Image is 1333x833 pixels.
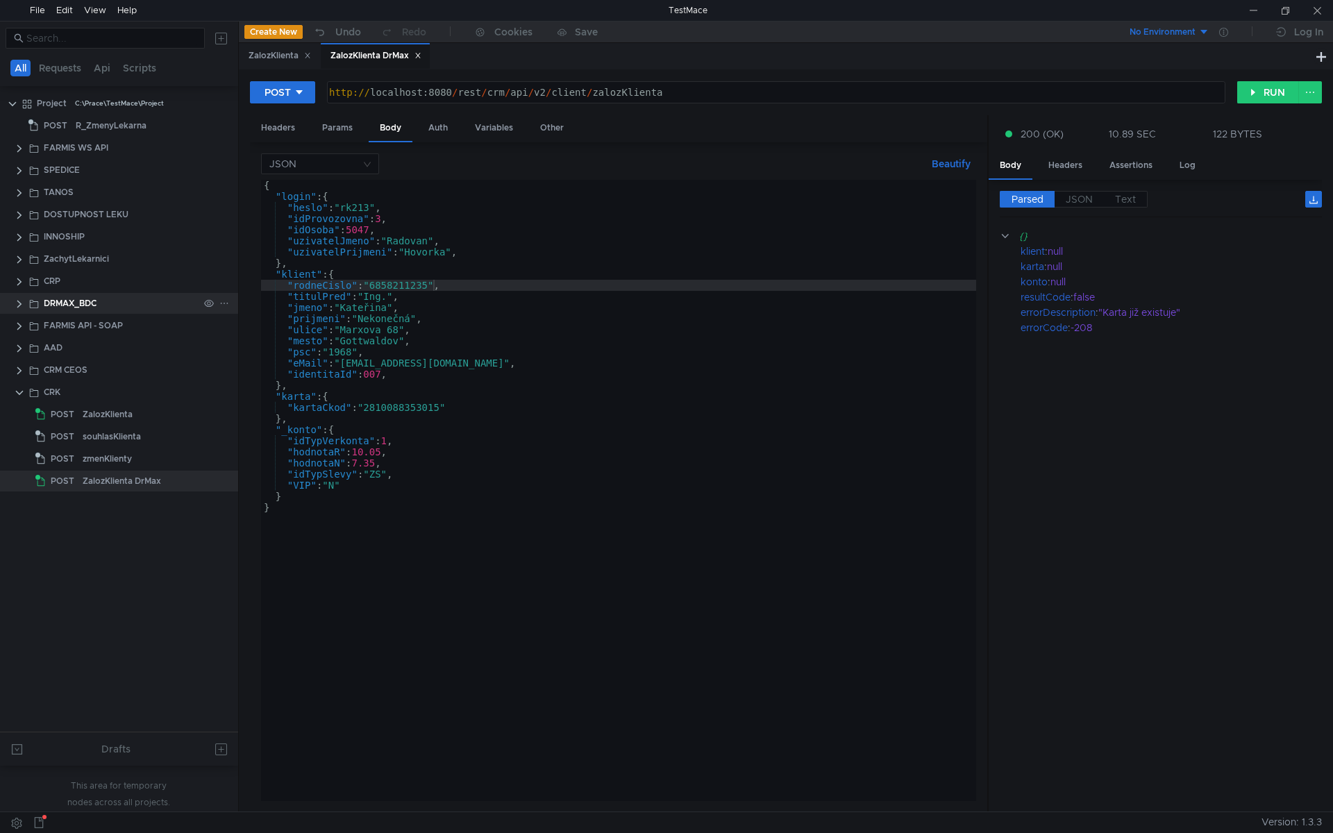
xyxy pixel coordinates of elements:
[44,204,128,225] div: DOSTUPNOST LEKU
[44,315,123,336] div: FARMIS API - SOAP
[1021,259,1322,274] div: :
[83,448,132,469] div: zmenKlienty
[303,22,371,42] button: Undo
[101,741,131,757] div: Drafts
[402,24,426,40] div: Redo
[44,182,74,203] div: TANOS
[1021,305,1322,320] div: :
[119,60,160,76] button: Scripts
[1021,244,1322,259] div: :
[1012,193,1043,205] span: Parsed
[1021,126,1064,142] span: 200 (OK)
[1237,81,1299,103] button: RUN
[330,49,421,63] div: ZalozKlienta DrMax
[51,471,74,491] span: POST
[44,271,60,292] div: CRP
[83,471,161,491] div: ZalozKlienta DrMax
[494,24,533,40] div: Cookies
[1073,289,1306,305] div: false
[1048,244,1304,259] div: null
[1021,274,1322,289] div: :
[1066,193,1093,205] span: JSON
[1098,305,1307,320] div: "Karta již existuje"
[83,426,141,447] div: souhlasKlienta
[1047,259,1304,274] div: null
[44,382,60,403] div: CRK
[244,25,303,39] button: Create New
[311,115,364,141] div: Params
[51,426,74,447] span: POST
[371,22,436,42] button: Redo
[10,60,31,76] button: All
[1021,289,1322,305] div: :
[44,293,97,314] div: DRMAX_BDC
[1168,153,1207,178] div: Log
[265,85,291,100] div: POST
[1113,21,1209,43] button: No Environment
[1294,24,1323,40] div: Log In
[1050,274,1305,289] div: null
[1098,153,1164,178] div: Assertions
[44,360,87,380] div: CRM CEOS
[575,27,598,37] div: Save
[83,404,133,425] div: ZalozKlienta
[37,93,67,114] div: Project
[44,337,62,358] div: AAD
[44,160,80,180] div: SPEDICE
[44,249,109,269] div: ZachytLekarnici
[51,448,74,469] span: POST
[35,60,85,76] button: Requests
[1037,153,1093,178] div: Headers
[369,115,412,142] div: Body
[1019,228,1302,244] div: {}
[1021,320,1322,335] div: :
[464,115,524,141] div: Variables
[1109,128,1156,140] div: 10.89 SEC
[44,137,108,158] div: FARMIS WS API
[926,155,976,172] button: Beautify
[90,60,115,76] button: Api
[1261,812,1322,832] span: Version: 1.3.3
[44,226,85,247] div: INNOSHIP
[1213,128,1262,140] div: 122 BYTES
[249,49,311,63] div: ZalozKlienta
[51,404,74,425] span: POST
[250,115,306,141] div: Headers
[76,115,146,136] div: R_ZmenyLekarna
[1071,320,1306,335] div: -208
[1021,259,1044,274] div: karta
[1021,274,1048,289] div: konto
[1130,26,1196,39] div: No Environment
[44,115,67,136] span: POST
[26,31,196,46] input: Search...
[1021,289,1071,305] div: resultCode
[1021,305,1096,320] div: errorDescription
[529,115,575,141] div: Other
[1021,320,1068,335] div: errorCode
[1021,244,1045,259] div: klient
[989,153,1032,180] div: Body
[75,93,164,114] div: C:\Prace\TestMace\Project
[250,81,315,103] button: POST
[417,115,459,141] div: Auth
[335,24,361,40] div: Undo
[1115,193,1136,205] span: Text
